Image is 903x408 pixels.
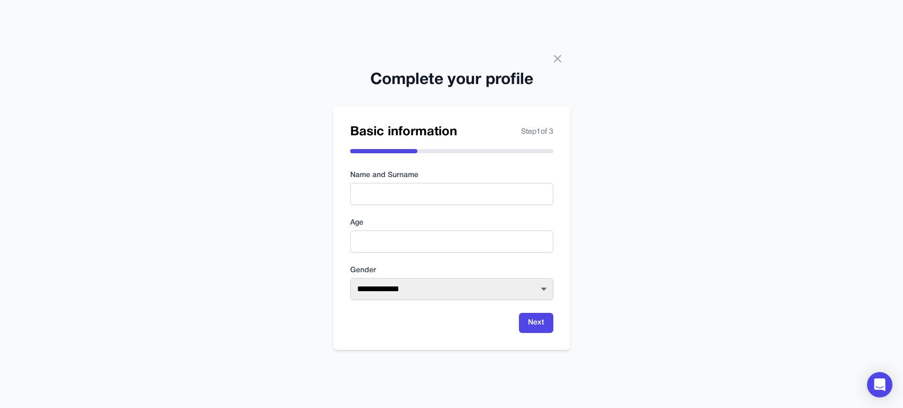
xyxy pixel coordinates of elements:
label: Age [350,218,553,228]
h2: Basic information [350,124,457,141]
label: Gender [350,265,553,276]
h2: Complete your profile [333,71,570,90]
span: Step 1 of 3 [521,127,553,137]
button: Next [519,313,553,333]
div: Open Intercom Messenger [867,372,892,397]
label: Name and Surname [350,170,553,181]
